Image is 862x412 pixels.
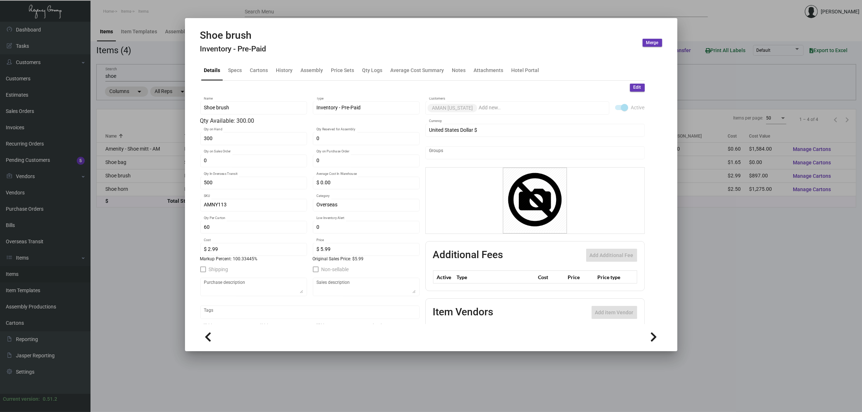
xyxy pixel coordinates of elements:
[391,67,444,74] div: Average Cost Summary
[204,67,220,74] div: Details
[474,67,504,74] div: Attachments
[200,29,266,42] h2: Shoe brush
[596,271,628,283] th: Price type
[590,252,634,258] span: Add Additional Fee
[631,103,645,112] span: Active
[634,84,641,91] span: Edit
[250,67,268,74] div: Cartons
[566,271,596,283] th: Price
[200,117,420,125] div: Qty Available: 300.00
[362,67,383,74] div: Qty Logs
[433,249,503,262] h2: Additional Fees
[512,67,539,74] div: Hotel Portal
[536,271,566,283] th: Cost
[276,67,293,74] div: History
[592,306,637,319] button: Add item Vendor
[643,39,662,47] button: Merge
[479,105,605,111] input: Add new..
[433,306,493,319] h2: Item Vendors
[43,395,57,403] div: 0.51.2
[301,67,323,74] div: Assembly
[452,67,466,74] div: Notes
[595,310,634,315] span: Add item Vendor
[586,249,637,262] button: Add Additional Fee
[200,45,266,54] h4: Inventory - Pre-Paid
[630,84,645,92] button: Edit
[3,395,40,403] div: Current version:
[331,67,354,74] div: Price Sets
[646,40,659,46] span: Merge
[455,271,536,283] th: Type
[428,104,477,112] mat-chip: AMAN [US_STATE]
[433,271,455,283] th: Active
[209,265,228,274] span: Shipping
[429,150,641,156] input: Add new..
[321,265,349,274] span: Non-sellable
[228,67,242,74] div: Specs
